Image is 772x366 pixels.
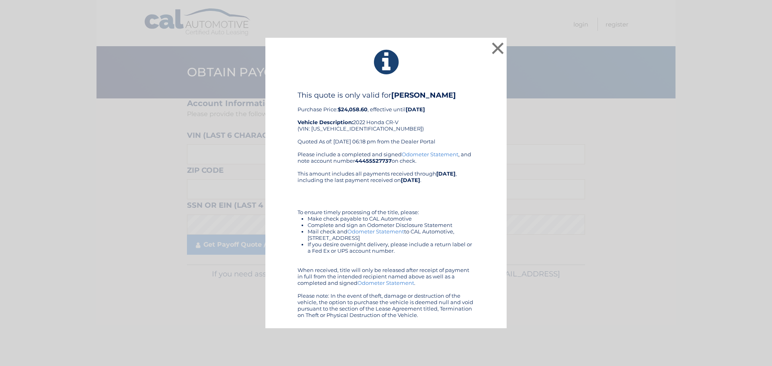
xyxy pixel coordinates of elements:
[402,151,458,157] a: Odometer Statement
[401,177,420,183] b: [DATE]
[298,151,474,318] div: Please include a completed and signed , and note account number on check. This amount includes al...
[436,170,456,177] b: [DATE]
[355,157,392,164] b: 44455527737
[308,228,474,241] li: Mail check and to CAL Automotive, [STREET_ADDRESS]
[298,91,474,100] h4: This quote is only valid for
[298,119,353,125] strong: Vehicle Description:
[308,215,474,222] li: Make check payable to CAL Automotive
[338,106,368,112] b: $24,058.60
[347,228,404,235] a: Odometer Statement
[308,241,474,254] li: If you desire overnight delivery, please include a return label or a Fed Ex or UPS account number.
[298,91,474,151] div: Purchase Price: , effective until 2022 Honda CR-V (VIN: [US_VEHICLE_IDENTIFICATION_NUMBER]) Quote...
[391,91,456,100] b: [PERSON_NAME]
[490,40,506,56] button: ×
[357,280,414,286] a: Odometer Statement
[406,106,425,112] b: [DATE]
[308,222,474,228] li: Complete and sign an Odometer Disclosure Statement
